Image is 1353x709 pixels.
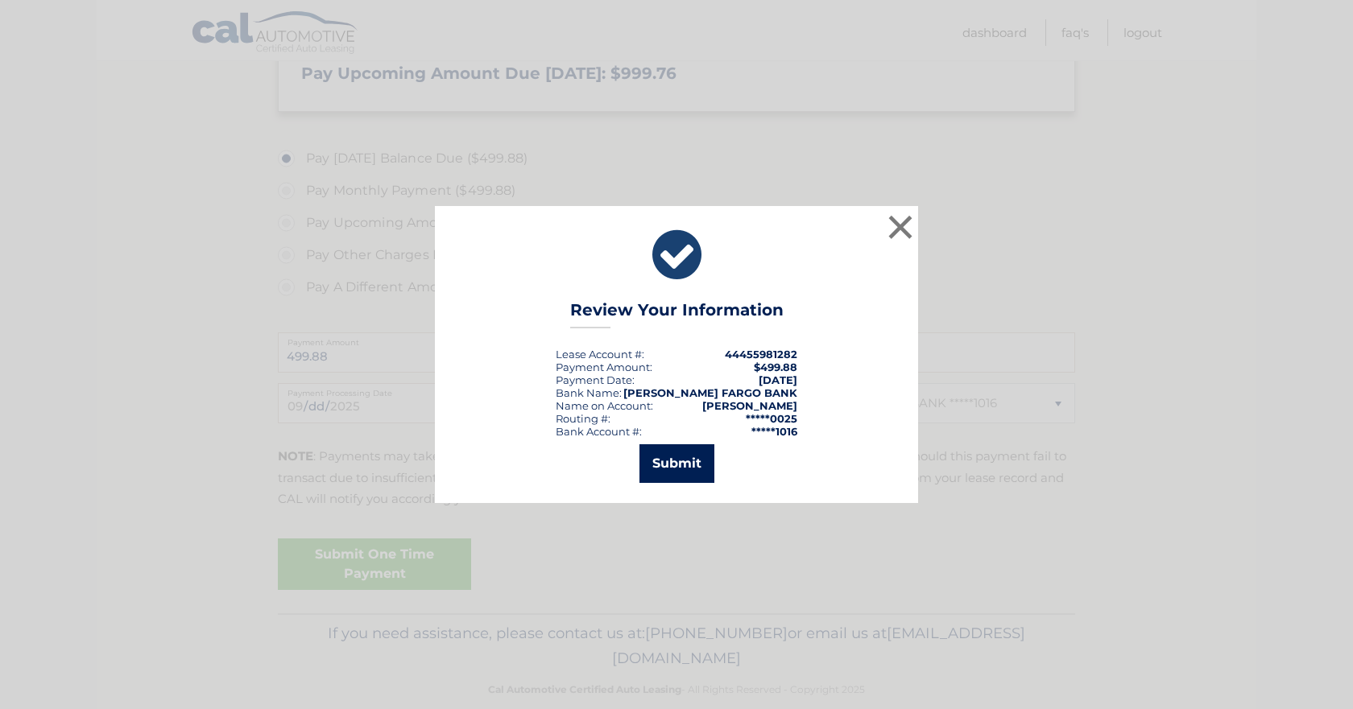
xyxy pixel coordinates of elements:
[759,373,797,386] span: [DATE]
[556,373,635,386] div: :
[623,386,797,399] strong: [PERSON_NAME] FARGO BANK
[556,348,644,361] div: Lease Account #:
[556,399,653,412] div: Name on Account:
[556,373,632,386] span: Payment Date
[570,300,784,328] h3: Review Your Information
[639,444,714,483] button: Submit
[884,211,916,243] button: ×
[556,386,622,399] div: Bank Name:
[754,361,797,373] span: $499.88
[556,361,652,373] div: Payment Amount:
[702,399,797,412] strong: [PERSON_NAME]
[556,425,642,438] div: Bank Account #:
[725,348,797,361] strong: 44455981282
[556,412,610,425] div: Routing #:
